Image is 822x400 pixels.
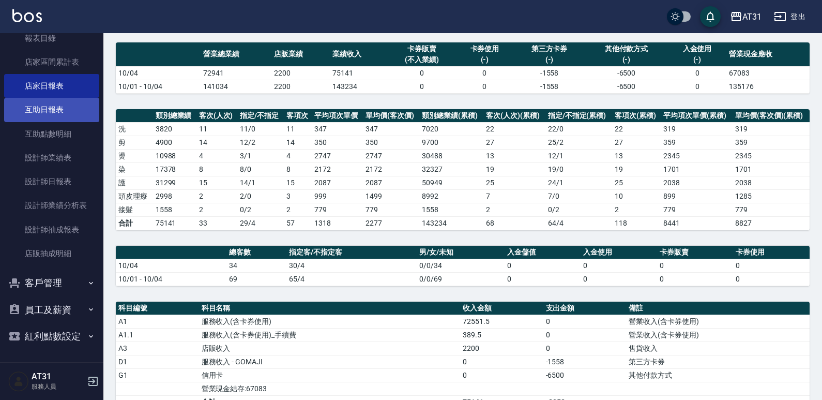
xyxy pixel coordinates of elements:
[417,272,505,286] td: 0/0/69
[733,176,810,189] td: 2038
[116,328,199,342] td: A1.1
[419,162,483,176] td: 32327
[661,189,733,203] td: 899
[700,6,721,27] button: save
[284,149,312,162] td: 4
[4,270,99,297] button: 客戶管理
[226,246,286,259] th: 總客數
[661,122,733,136] td: 319
[460,342,543,355] td: 2200
[201,66,271,80] td: 72941
[237,109,283,123] th: 指定/不指定
[419,122,483,136] td: 7020
[612,189,661,203] td: 10
[626,315,810,328] td: 營業收入(含卡券使用)
[116,203,153,216] td: 接髮
[284,176,312,189] td: 15
[483,189,545,203] td: 7
[226,272,286,286] td: 69
[455,80,514,93] td: 0
[545,162,612,176] td: 19 / 0
[363,189,419,203] td: 1499
[668,80,726,93] td: 0
[4,242,99,265] a: 店販抽成明細
[312,203,363,216] td: 779
[458,43,511,54] div: 卡券使用
[199,302,460,315] th: 科目名稱
[417,246,505,259] th: 男/女/未知
[199,328,460,342] td: 服務收入(含卡券使用)_手續費
[153,149,196,162] td: 10988
[330,80,388,93] td: 143234
[363,216,419,230] td: 2277
[226,259,286,272] td: 34
[612,136,661,149] td: 27
[733,149,810,162] td: 2345
[284,122,312,136] td: 11
[545,203,612,216] td: 0 / 2
[312,149,363,162] td: 2747
[196,216,238,230] td: 33
[585,80,668,93] td: -6500
[483,122,545,136] td: 22
[116,272,226,286] td: 10/01 - 10/04
[543,315,627,328] td: 0
[612,176,661,189] td: 25
[587,54,665,65] div: (-)
[733,259,810,272] td: 0
[391,43,453,54] div: 卡券販賣
[12,9,42,22] img: Logo
[4,98,99,122] a: 互助日報表
[116,368,199,382] td: G1
[153,189,196,203] td: 2998
[237,189,283,203] td: 2 / 0
[4,170,99,194] a: 設計師日報表
[726,66,810,80] td: 67083
[153,203,196,216] td: 1558
[199,355,460,368] td: 服務收入 - GOMAJI
[545,216,612,230] td: 64/4
[419,203,483,216] td: 1558
[657,246,734,259] th: 卡券販賣
[545,136,612,149] td: 25 / 2
[661,109,733,123] th: 平均項次單價(累積)
[545,109,612,123] th: 指定/不指定(累積)
[668,66,726,80] td: 0
[4,194,99,217] a: 設計師業績分析表
[153,122,196,136] td: 3820
[363,176,419,189] td: 2087
[284,109,312,123] th: 客項次
[626,328,810,342] td: 營業收入(含卡券使用)
[199,342,460,355] td: 店販收入
[460,302,543,315] th: 收入金額
[671,43,724,54] div: 入金使用
[419,216,483,230] td: 143234
[271,42,330,67] th: 店販業績
[153,162,196,176] td: 17378
[116,136,153,149] td: 剪
[483,216,545,230] td: 68
[196,149,238,162] td: 4
[388,80,455,93] td: 0
[514,80,585,93] td: -1558
[612,109,661,123] th: 客項次(累積)
[237,122,283,136] td: 11 / 0
[286,259,417,272] td: 30/4
[657,259,734,272] td: 0
[284,216,312,230] td: 57
[312,162,363,176] td: 2172
[657,272,734,286] td: 0
[543,328,627,342] td: 0
[626,342,810,355] td: 售貨收入
[153,109,196,123] th: 類別總業績
[116,246,810,286] table: a dense table
[612,162,661,176] td: 19
[32,372,84,382] h5: AT31
[271,80,330,93] td: 2200
[116,355,199,368] td: D1
[4,146,99,170] a: 設計師業績表
[545,176,612,189] td: 24 / 1
[199,368,460,382] td: 信用卡
[581,246,657,259] th: 入金使用
[419,109,483,123] th: 類別總業績(累積)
